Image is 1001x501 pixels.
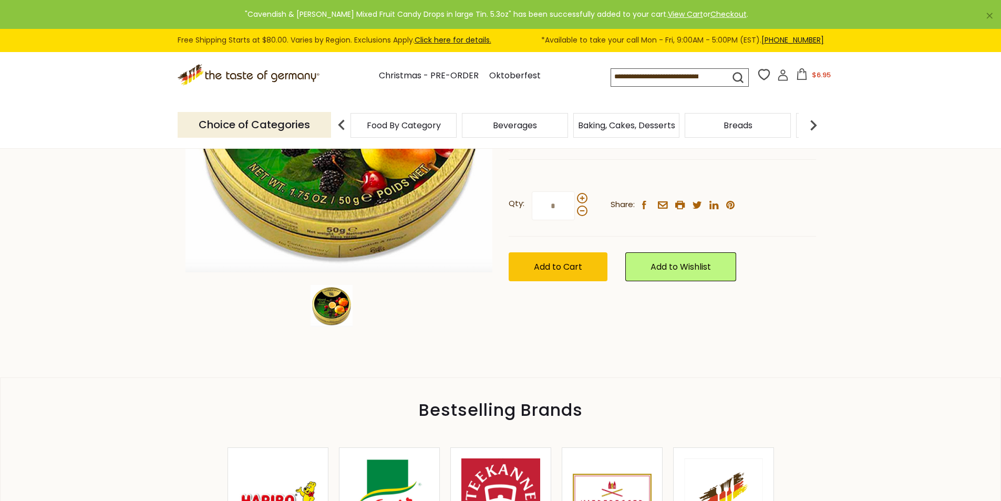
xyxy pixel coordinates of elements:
a: Christmas - PRE-ORDER [379,69,479,83]
a: × [986,13,993,19]
span: Share: [611,198,635,211]
span: Add to Cart [534,261,582,273]
p: Choice of Categories [178,112,331,138]
input: Qty: [532,191,575,220]
button: $6.95 [791,68,835,84]
span: $6.95 [812,70,831,80]
div: Free Shipping Starts at $80.00. Varies by Region. Exclusions Apply. [178,34,824,46]
a: Baking, Cakes, Desserts [578,121,675,129]
img: next arrow [803,115,824,136]
div: Bestselling Brands [1,404,1000,416]
a: View Cart [668,9,703,19]
a: [PHONE_NUMBER] [761,35,824,45]
span: *Available to take your call Mon - Fri, 9:00AM - 5:00PM (EST). [541,34,824,46]
a: Add to Wishlist [625,252,736,281]
img: previous arrow [331,115,352,136]
a: Food By Category [367,121,441,129]
button: Add to Cart [509,252,607,281]
strong: Qty: [509,197,524,210]
a: Click here for details. [415,35,491,45]
a: Beverages [493,121,537,129]
a: Checkout [710,9,747,19]
a: Oktoberfest [489,69,541,83]
img: Cavendish & Harvey Mixed Fruit Candy Drops in large Tin. 5.3oz [311,285,353,327]
div: "Cavendish & [PERSON_NAME] Mixed Fruit Candy Drops in large Tin. 5.3oz" has been successfully add... [8,8,984,21]
a: Breads [724,121,752,129]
